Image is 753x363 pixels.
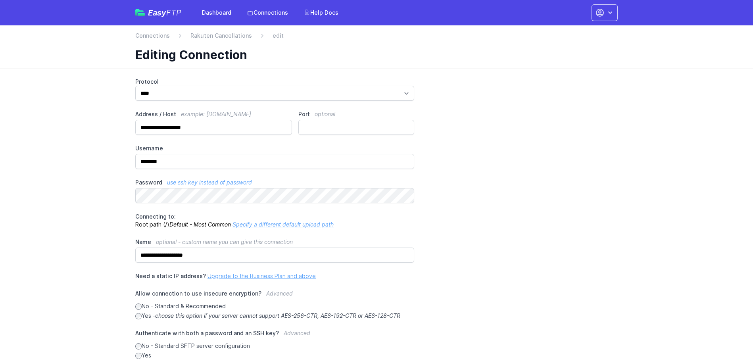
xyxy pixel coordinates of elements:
input: No - Standard SFTP server configuration [135,343,142,350]
i: choose this option if your server cannot support AES-256-CTR, AES-192-CTR or AES-128-CTR [155,312,400,319]
img: easyftp_logo.png [135,9,145,16]
a: Help Docs [299,6,343,20]
label: No - Standard & Recommended [135,302,414,310]
span: Easy [148,9,181,17]
span: example: [DOMAIN_NAME] [181,111,251,117]
label: Protocol [135,78,414,86]
a: Upgrade to the Business Plan and above [207,273,316,279]
input: Yes [135,353,142,359]
label: Yes [135,351,414,359]
i: Default - Most Common [169,221,231,228]
span: Advanced [266,290,293,297]
span: edit [273,32,284,40]
label: Address / Host [135,110,292,118]
label: Password [135,179,414,186]
label: Authenticate with both a password and an SSH key? [135,329,414,342]
label: No - Standard SFTP server configuration [135,342,414,350]
label: Port [298,110,414,118]
span: optional - custom name you can give this connection [156,238,293,245]
label: Allow connection to use insecure encryption? [135,290,414,302]
span: Advanced [284,330,310,336]
a: Connections [242,6,293,20]
span: optional [315,111,335,117]
span: FTP [166,8,181,17]
a: use ssh key instead of password [167,179,252,186]
a: Connections [135,32,170,40]
nav: Breadcrumb [135,32,618,44]
input: No - Standard & Recommended [135,303,142,310]
a: Rakuten Cancellations [190,32,252,40]
h1: Editing Connection [135,48,611,62]
label: Yes - [135,312,414,320]
input: Yes -choose this option if your server cannot support AES-256-CTR, AES-192-CTR or AES-128-CTR [135,313,142,319]
a: Specify a different default upload path [232,221,334,228]
label: Name [135,238,414,246]
a: EasyFTP [135,9,181,17]
p: Root path (/) [135,213,414,229]
span: Need a static IP address? [135,273,206,279]
span: Connecting to: [135,213,176,220]
a: Dashboard [197,6,236,20]
label: Username [135,144,414,152]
